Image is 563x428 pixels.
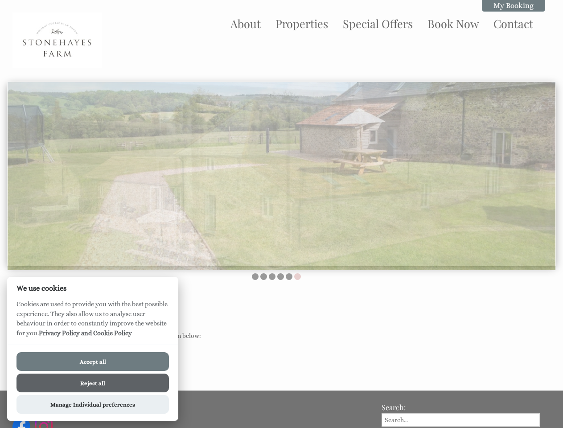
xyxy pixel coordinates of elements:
h1: Unsubscribe [18,308,534,324]
a: Special Offers [343,16,413,31]
h3: Search: [382,402,540,412]
a: Privacy Policy and Cookie Policy [39,329,132,337]
img: Stonehayes Farm [12,12,102,68]
button: Manage Individual preferences [16,395,169,414]
button: Accept all [16,352,169,371]
p: Cookies are used to provide you with the best possible experience. They also allow us to analyse ... [7,300,178,345]
a: Book Now [427,16,479,31]
a: Properties [275,16,328,31]
p: To confirm you wish to unsubscribe please click the button below: [18,332,534,339]
h3: Connect with us: [12,406,371,416]
a: About [230,16,261,31]
a: Contact [493,16,533,31]
button: Reject all [16,374,169,392]
input: Search... [382,413,540,427]
h2: We use cookies [7,284,178,292]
